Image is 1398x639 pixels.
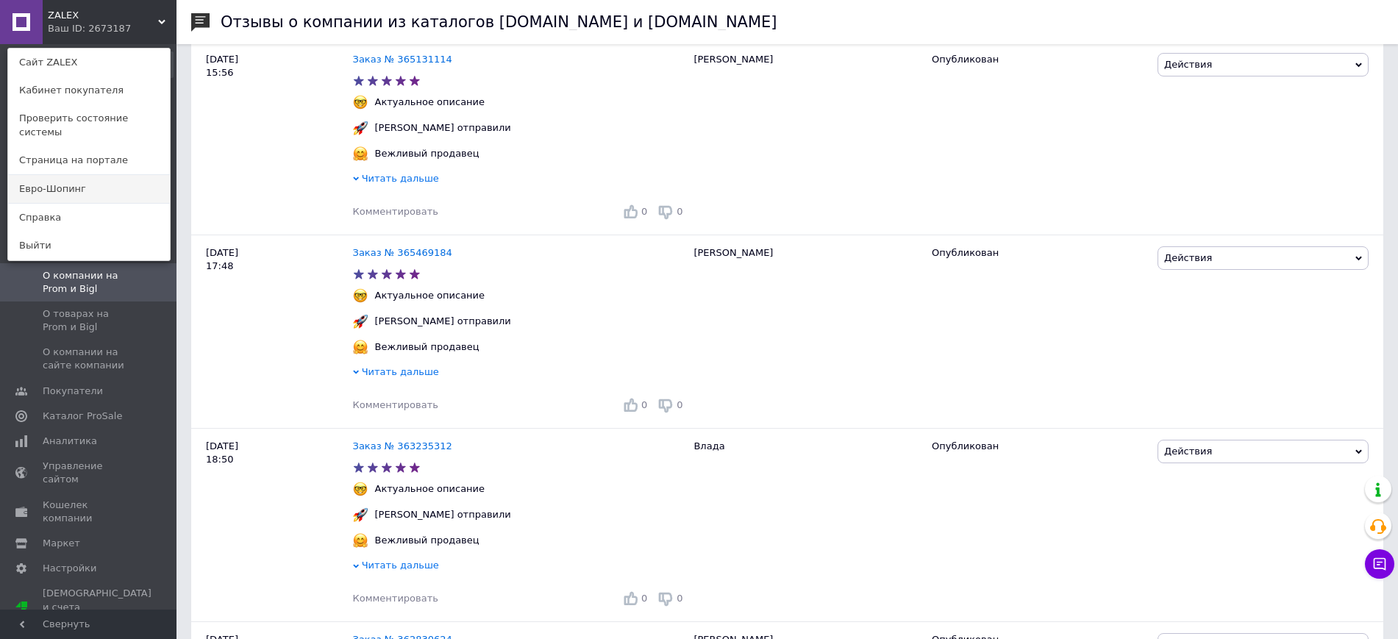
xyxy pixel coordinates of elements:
[353,533,368,548] img: :hugging_face:
[353,593,438,604] span: Комментировать
[677,593,682,604] span: 0
[371,315,515,328] div: [PERSON_NAME] отправили
[8,49,170,76] a: Сайт ZALEX
[43,587,151,627] span: [DEMOGRAPHIC_DATA] и счета
[353,399,438,410] span: Комментировать
[1164,446,1212,457] span: Действия
[43,307,136,334] span: О товарах на Prom и Bigl
[641,206,647,217] span: 0
[641,593,647,604] span: 0
[43,269,136,296] span: О компании на Prom и Bigl
[353,482,368,496] img: :nerd_face:
[371,121,515,135] div: [PERSON_NAME] отправили
[8,175,170,203] a: Евро-Шопинг
[932,246,1146,260] div: Опубликован
[1164,252,1212,263] span: Действия
[221,13,777,31] h1: Отзывы о компании из каталогов [DOMAIN_NAME] и [DOMAIN_NAME]
[362,173,439,184] span: Читать дальше
[353,54,452,65] a: Заказ № 365131114
[8,232,170,260] a: Выйти
[8,76,170,104] a: Кабинет покупателя
[353,205,438,218] div: Комментировать
[353,365,687,382] div: Читать дальше
[353,399,438,412] div: Комментировать
[371,482,489,496] div: Актуальное описание
[932,53,1146,66] div: Опубликован
[8,204,170,232] a: Справка
[932,440,1146,453] div: Опубликован
[48,9,158,22] span: ZALEX
[43,537,80,550] span: Маркет
[371,340,483,354] div: Вежливый продавец
[353,247,452,258] a: Заказ № 365469184
[353,146,368,161] img: :hugging_face:
[43,499,136,525] span: Кошелек компании
[371,96,489,109] div: Актуальное описание
[353,592,438,605] div: Комментировать
[686,235,924,429] div: [PERSON_NAME]
[43,385,103,398] span: Покупатели
[371,534,483,547] div: Вежливый продавец
[371,508,515,521] div: [PERSON_NAME] отправили
[353,95,368,110] img: :nerd_face:
[191,429,353,622] div: [DATE] 18:50
[191,41,353,235] div: [DATE] 15:56
[8,146,170,174] a: Страница на портале
[686,429,924,622] div: Влада
[362,366,439,377] span: Читать дальше
[8,104,170,146] a: Проверить состояние системы
[43,460,136,486] span: Управление сайтом
[371,289,489,302] div: Актуальное описание
[1164,59,1212,70] span: Действия
[353,340,368,354] img: :hugging_face:
[353,314,368,329] img: :rocket:
[353,172,687,189] div: Читать дальше
[43,562,96,575] span: Настройки
[48,22,110,35] div: Ваш ID: 2673187
[353,288,368,303] img: :nerd_face:
[43,346,136,372] span: О компании на сайте компании
[353,206,438,217] span: Комментировать
[353,121,368,135] img: :rocket:
[353,559,687,576] div: Читать дальше
[686,41,924,235] div: [PERSON_NAME]
[353,440,452,451] a: Заказ № 363235312
[362,560,439,571] span: Читать дальше
[43,410,122,423] span: Каталог ProSale
[1365,549,1394,579] button: Чат с покупателем
[353,507,368,522] img: :rocket:
[191,235,353,429] div: [DATE] 17:48
[677,399,682,410] span: 0
[371,147,483,160] div: Вежливый продавец
[677,206,682,217] span: 0
[641,399,647,410] span: 0
[43,435,97,448] span: Аналитика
